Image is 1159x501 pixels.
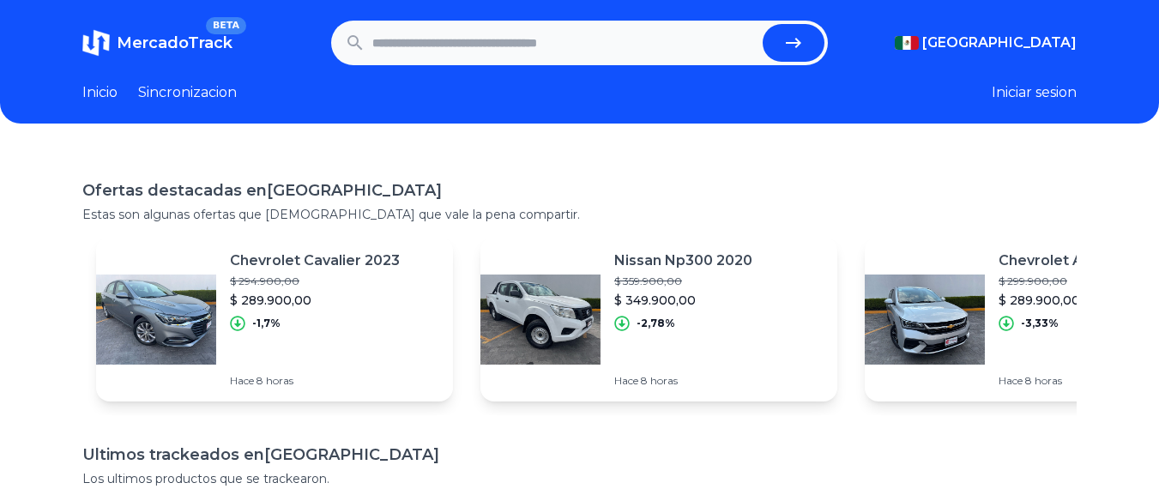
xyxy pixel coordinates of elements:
span: [GEOGRAPHIC_DATA] [922,33,1077,53]
p: -2,78% [637,317,675,330]
p: $ 289.900,00 [230,292,400,309]
a: Featured imageChevrolet Cavalier 2023$ 294.900,00$ 289.900,00-1,7%Hace 8 horas [96,237,453,401]
p: $ 294.900,00 [230,275,400,288]
img: Featured image [480,259,601,379]
p: $ 299.900,00 [999,275,1150,288]
p: Hace 8 horas [999,374,1150,388]
p: -3,33% [1021,317,1059,330]
p: -1,7% [252,317,281,330]
span: BETA [206,17,246,34]
img: MercadoTrack [82,29,110,57]
p: $ 349.900,00 [614,292,752,309]
p: Estas son algunas ofertas que [DEMOGRAPHIC_DATA] que vale la pena compartir. [82,206,1077,223]
span: MercadoTrack [117,33,232,52]
p: Hace 8 horas [614,374,752,388]
a: Inicio [82,82,118,103]
a: MercadoTrackBETA [82,29,232,57]
p: Hace 8 horas [230,374,400,388]
a: Featured imageNissan Np300 2020$ 359.900,00$ 349.900,00-2,78%Hace 8 horas [480,237,837,401]
p: Chevrolet Cavalier 2023 [230,250,400,271]
h1: Ultimos trackeados en [GEOGRAPHIC_DATA] [82,443,1077,467]
a: Sincronizacion [138,82,237,103]
p: Nissan Np300 2020 [614,250,752,271]
p: Chevrolet Aveo 2024 [999,250,1150,271]
p: $ 289.900,00 [999,292,1150,309]
button: Iniciar sesion [992,82,1077,103]
img: Featured image [96,259,216,379]
button: [GEOGRAPHIC_DATA] [895,33,1077,53]
h1: Ofertas destacadas en [GEOGRAPHIC_DATA] [82,178,1077,202]
img: Featured image [865,259,985,379]
p: $ 359.900,00 [614,275,752,288]
img: Mexico [895,36,919,50]
p: Los ultimos productos que se trackearon. [82,470,1077,487]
